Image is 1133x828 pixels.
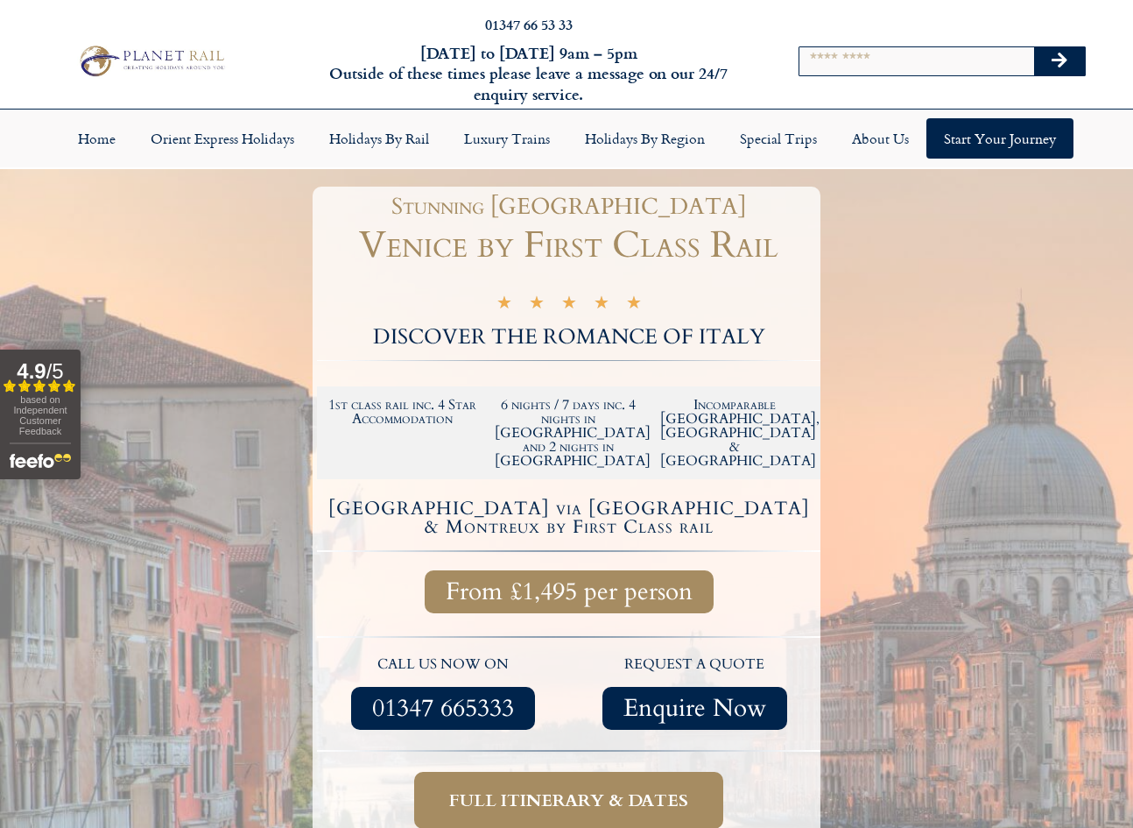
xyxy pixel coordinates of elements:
[74,42,228,80] img: Planet Rail Train Holidays Logo
[594,295,609,315] i: ★
[626,295,642,315] i: ★
[328,398,477,426] h2: 1st class rail inc. 4 Star Accommodation
[446,581,693,603] span: From £1,495 per person
[926,118,1073,159] a: Start your Journey
[834,118,926,159] a: About Us
[351,687,535,730] a: 01347 665333
[306,43,751,104] h6: [DATE] to [DATE] 9am – 5pm Outside of these times please leave a message on our 24/7 enquiry serv...
[602,687,787,730] a: Enquire Now
[60,118,133,159] a: Home
[133,118,312,159] a: Orient Express Holidays
[578,654,813,676] p: request a quote
[320,499,818,536] h4: [GEOGRAPHIC_DATA] via [GEOGRAPHIC_DATA] & Montreux by First Class rail
[496,295,512,315] i: ★
[567,118,722,159] a: Holidays by Region
[561,295,577,315] i: ★
[9,118,1124,159] nav: Menu
[1034,47,1085,75] button: Search
[326,195,812,218] h1: Stunning [GEOGRAPHIC_DATA]
[623,697,766,719] span: Enquire Now
[485,14,573,34] a: 01347 66 53 33
[326,654,560,676] p: call us now on
[312,118,447,159] a: Holidays by Rail
[317,327,820,348] h2: DISCOVER THE ROMANCE OF ITALY
[529,295,545,315] i: ★
[372,697,514,719] span: 01347 665333
[425,570,714,613] a: From £1,495 per person
[449,789,688,811] span: Full itinerary & dates
[496,293,642,315] div: 5/5
[317,227,820,264] h1: Venice by First Class Rail
[495,398,644,468] h2: 6 nights / 7 days inc. 4 nights in [GEOGRAPHIC_DATA] and 2 nights in [GEOGRAPHIC_DATA]
[722,118,834,159] a: Special Trips
[660,398,809,468] h2: Incomparable [GEOGRAPHIC_DATA], [GEOGRAPHIC_DATA] & [GEOGRAPHIC_DATA]
[447,118,567,159] a: Luxury Trains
